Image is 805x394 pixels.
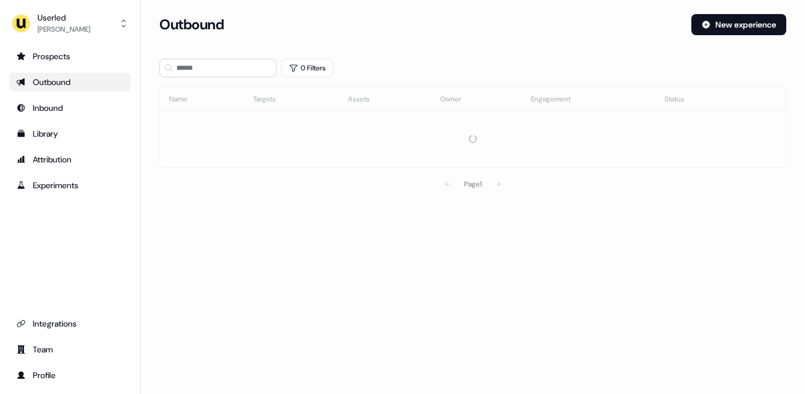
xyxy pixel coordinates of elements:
div: Team [16,344,124,355]
button: New experience [691,14,786,35]
h3: Outbound [159,16,224,33]
a: Go to outbound experience [9,73,131,91]
a: Go to templates [9,124,131,143]
div: Attribution [16,154,124,165]
div: Integrations [16,318,124,330]
div: Outbound [16,76,124,88]
a: Go to integrations [9,314,131,333]
div: Library [16,128,124,140]
a: Go to Inbound [9,98,131,117]
div: Inbound [16,102,124,114]
a: Go to experiments [9,176,131,195]
div: Profile [16,369,124,381]
button: 0 Filters [281,59,333,77]
a: Go to profile [9,366,131,385]
button: Userled[PERSON_NAME] [9,9,131,38]
div: Userled [37,12,90,23]
a: Go to team [9,340,131,359]
div: Experiments [16,179,124,191]
div: Prospects [16,50,124,62]
div: [PERSON_NAME] [37,23,90,35]
a: Go to prospects [9,47,131,66]
a: Go to attribution [9,150,131,169]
